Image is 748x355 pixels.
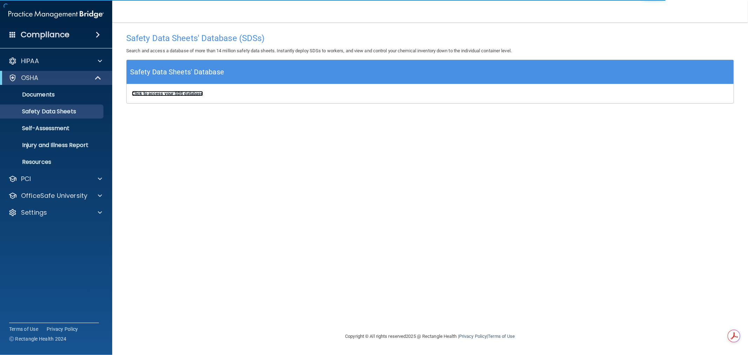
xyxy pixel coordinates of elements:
a: Terms of Use [9,326,38,333]
h5: Safety Data Sheets' Database [130,66,224,78]
div: Copyright © All rights reserved 2025 @ Rectangle Health | | [302,325,558,348]
p: PCI [21,175,31,183]
a: OSHA [8,74,102,82]
img: PMB logo [8,7,104,21]
a: Click to access your SDS database [132,91,203,96]
a: Privacy Policy [47,326,78,333]
p: Injury and Illness Report [5,142,100,149]
p: Self-Assessment [5,125,100,132]
a: Settings [8,208,102,217]
a: HIPAA [8,57,102,65]
a: OfficeSafe University [8,192,102,200]
a: Terms of Use [488,334,515,339]
p: OfficeSafe University [21,192,87,200]
span: Ⓒ Rectangle Health 2024 [9,335,67,342]
p: HIPAA [21,57,39,65]
h4: Safety Data Sheets' Database (SDSs) [126,34,734,43]
a: PCI [8,175,102,183]
a: Privacy Policy [459,334,487,339]
p: Search and access a database of more than 14 million safety data sheets. Instantly deploy SDSs to... [126,47,734,55]
p: OSHA [21,74,39,82]
p: Documents [5,91,100,98]
h4: Compliance [21,30,69,40]
p: Safety Data Sheets [5,108,100,115]
p: Resources [5,159,100,166]
p: Settings [21,208,47,217]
